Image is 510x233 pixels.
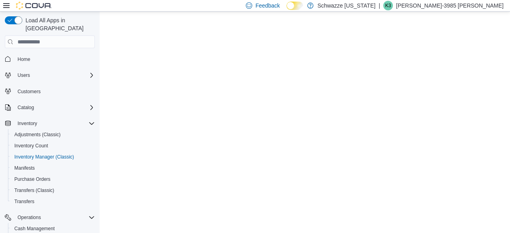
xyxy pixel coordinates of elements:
[14,103,37,112] button: Catalog
[14,176,51,182] span: Purchase Orders
[18,72,30,78] span: Users
[8,185,98,196] button: Transfers (Classic)
[14,70,95,80] span: Users
[18,88,41,95] span: Customers
[11,152,95,162] span: Inventory Manager (Classic)
[11,152,77,162] a: Inventory Manager (Classic)
[14,198,34,205] span: Transfers
[11,163,95,173] span: Manifests
[11,130,95,139] span: Adjustments (Classic)
[318,1,376,10] p: Schwazze [US_STATE]
[396,1,504,10] p: [PERSON_NAME]-3985 [PERSON_NAME]
[8,151,98,163] button: Inventory Manager (Classic)
[2,70,98,81] button: Users
[18,56,30,63] span: Home
[18,120,37,127] span: Inventory
[255,2,280,10] span: Feedback
[2,86,98,97] button: Customers
[18,214,41,221] span: Operations
[385,1,391,10] span: K3
[14,103,95,112] span: Catalog
[14,143,48,149] span: Inventory Count
[11,130,64,139] a: Adjustments (Classic)
[11,141,51,151] a: Inventory Count
[14,119,40,128] button: Inventory
[8,174,98,185] button: Purchase Orders
[379,1,380,10] p: |
[14,55,33,64] a: Home
[14,86,95,96] span: Customers
[14,225,55,232] span: Cash Management
[11,141,95,151] span: Inventory Count
[14,131,61,138] span: Adjustments (Classic)
[383,1,393,10] div: Kandice-3985 Marquez
[14,165,35,171] span: Manifests
[14,213,95,222] span: Operations
[286,2,303,10] input: Dark Mode
[2,53,98,65] button: Home
[11,174,54,184] a: Purchase Orders
[14,154,74,160] span: Inventory Manager (Classic)
[22,16,95,32] span: Load All Apps in [GEOGRAPHIC_DATA]
[11,197,37,206] a: Transfers
[11,197,95,206] span: Transfers
[8,196,98,207] button: Transfers
[8,140,98,151] button: Inventory Count
[11,174,95,184] span: Purchase Orders
[14,119,95,128] span: Inventory
[2,212,98,223] button: Operations
[14,54,95,64] span: Home
[2,102,98,113] button: Catalog
[11,186,57,195] a: Transfers (Classic)
[11,186,95,195] span: Transfers (Classic)
[14,70,33,80] button: Users
[16,2,52,10] img: Cova
[14,187,54,194] span: Transfers (Classic)
[8,129,98,140] button: Adjustments (Classic)
[14,213,44,222] button: Operations
[18,104,34,111] span: Catalog
[11,163,38,173] a: Manifests
[2,118,98,129] button: Inventory
[14,87,44,96] a: Customers
[8,163,98,174] button: Manifests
